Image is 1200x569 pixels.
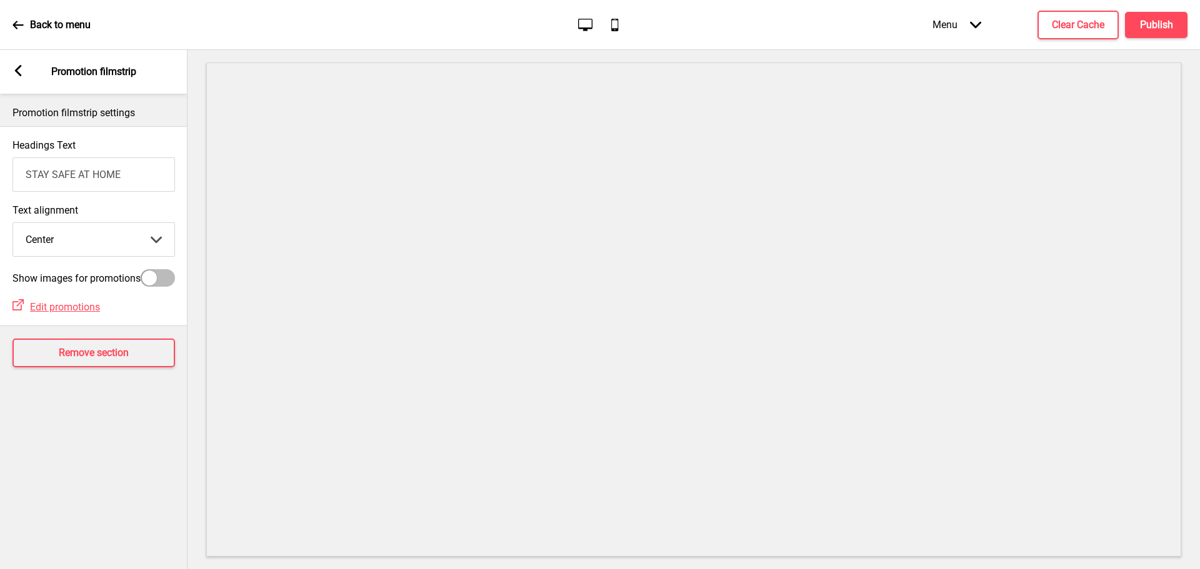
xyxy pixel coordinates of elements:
label: Text alignment [12,204,175,216]
span: Edit promotions [30,301,100,313]
a: Back to menu [12,8,91,42]
p: Promotion filmstrip [51,65,136,79]
a: Edit promotions [24,301,100,313]
label: Show images for promotions [12,272,141,284]
button: Publish [1125,12,1187,38]
h4: Clear Cache [1052,18,1104,32]
label: Headings Text [12,139,76,151]
p: Back to menu [30,18,91,32]
p: Promotion filmstrip settings [12,106,175,120]
button: Clear Cache [1037,11,1119,39]
h4: Remove section [59,346,129,360]
div: Menu [920,6,994,43]
button: Remove section [12,339,175,367]
h4: Publish [1140,18,1173,32]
